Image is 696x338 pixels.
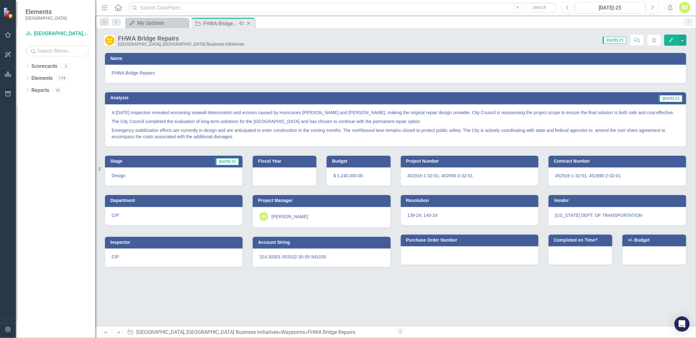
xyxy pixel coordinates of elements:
span: Search [533,5,546,10]
div: FHWA Bridge Repairs [308,329,355,335]
a: Reports [31,87,49,94]
a: [GEOGRAPHIC_DATA], [GEOGRAPHIC_DATA] Business Initiatives [25,30,89,37]
a: My Updates [127,19,187,27]
button: [DATE]-25 [576,2,645,13]
span: Elements [25,8,67,16]
span: 314-30301-553102-30-55-541030 [259,254,326,259]
p: The City Council completed the evaluation of long-term solutions for the [GEOGRAPHIC_DATA] and ha... [112,117,680,126]
div: » » [127,329,391,336]
h3: Project Number [406,159,535,164]
div: BV [259,212,268,221]
h3: Contract Number [554,159,683,164]
span: 139-24; 140-24 [407,213,438,218]
small: [GEOGRAPHIC_DATA] [25,16,67,21]
input: Search Below... [25,45,89,56]
h3: Inspector [110,240,239,245]
span: 452916-1-32-01; 452690-2-32-01 [407,173,473,178]
div: [DATE]-25 [578,4,643,12]
span: CIP [112,213,119,218]
button: BV [679,2,691,13]
div: 10 [52,88,62,93]
h3: Resolution [406,198,535,203]
a: Waypoints [281,329,305,335]
h3: Analysis [110,95,357,100]
div: FHWA Bridge Repairs [118,35,244,42]
img: ClearPoint Strategy [3,7,14,18]
span: [DATE]-25 [603,37,626,44]
span: CIP [112,254,119,259]
div: [PERSON_NAME] [271,213,308,220]
h3: Department [110,198,239,203]
span: Design [112,173,126,178]
div: [GEOGRAPHIC_DATA], [GEOGRAPHIC_DATA] Business Initiatives [118,42,244,47]
h3: Completed on Time? [554,238,609,243]
h3: Fiscal Year [258,159,313,164]
div: My Updates [137,19,187,27]
button: Search [524,3,556,12]
h3: Purchase Order Number [406,238,535,243]
a: Elements [31,75,53,82]
h3: Vendor [554,198,683,203]
h3: Project Manager [258,198,387,203]
p: A [DATE] inspection revealed worsening seawall deterioration and erosion caused by Hurricanes [PE... [112,109,680,117]
h3: Account String [258,240,387,245]
h3: +/- Budget [628,238,683,243]
span: [DATE]-25 [659,95,682,102]
div: Open Intercom Messenger [674,316,690,332]
h3: Name [110,56,683,61]
a: Scorecards [31,63,57,70]
span: FHWA Bridge Repairs [112,70,680,76]
div: 3 [61,64,71,69]
h3: Budget [332,159,387,164]
span: [DATE]-25 [215,158,239,165]
span: [US_STATE] DEPT. OF TRANSPORTATION [555,213,642,218]
a: [GEOGRAPHIC_DATA], [GEOGRAPHIC_DATA] Business Initiatives [136,329,279,335]
h3: Stage [110,159,153,164]
span: 452916-1-32-01; 452690-2-32-01 [555,173,621,178]
span: $ 1,240,000.00 [333,173,363,178]
p: Emergency stabilization efforts are currently in design and are anticipated to enter construction... [112,126,680,140]
input: Search ClearPoint... [128,2,557,13]
div: 174 [56,76,68,81]
img: In Progress [105,35,115,45]
div: FHWA Bridge Repairs [203,20,237,28]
